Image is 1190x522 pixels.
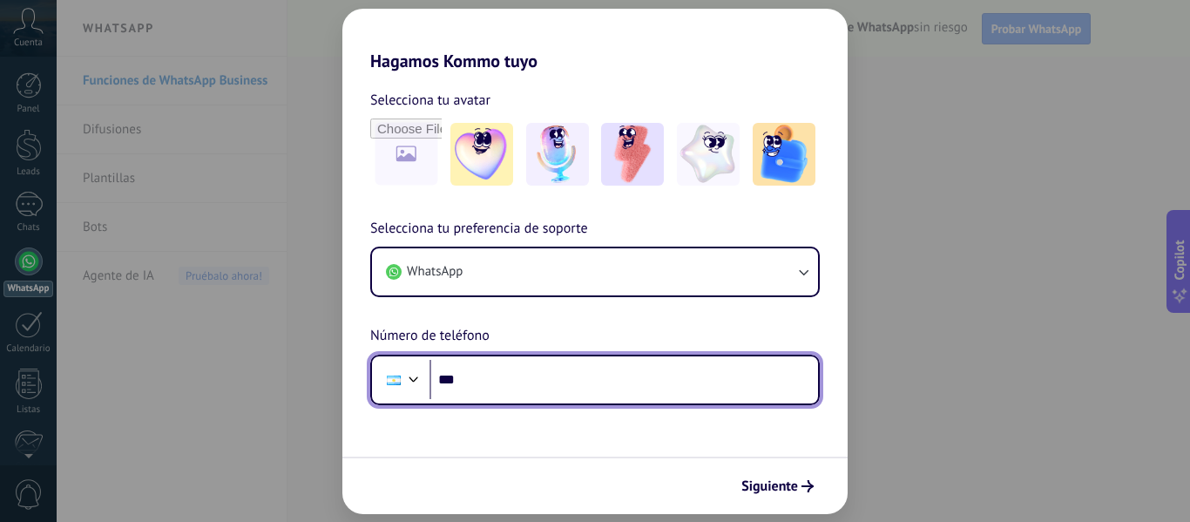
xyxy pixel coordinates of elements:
img: -5.jpeg [753,123,815,186]
img: -2.jpeg [526,123,589,186]
h2: Hagamos Kommo tuyo [342,9,848,71]
button: Siguiente [734,471,822,501]
button: WhatsApp [372,248,818,295]
span: Selecciona tu preferencia de soporte [370,218,588,241]
div: Argentina: + 54 [377,362,410,398]
img: -1.jpeg [450,123,513,186]
span: Número de teléfono [370,325,490,348]
span: WhatsApp [407,263,463,281]
img: -4.jpeg [677,123,740,186]
span: Siguiente [741,480,798,492]
img: -3.jpeg [601,123,664,186]
span: Selecciona tu avatar [370,89,490,112]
